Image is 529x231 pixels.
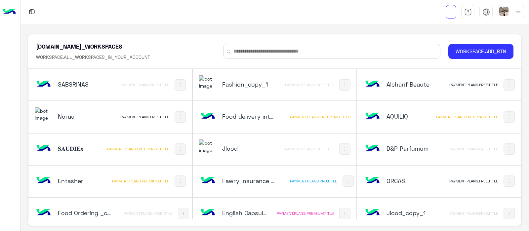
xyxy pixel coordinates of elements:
[199,204,217,222] img: bot image
[35,172,53,190] img: bot image
[363,204,381,222] img: bot image
[222,144,274,152] h5: Jlood
[285,82,334,88] div: PAYMENT.PLANS.FREE.TITLE
[120,82,169,88] div: PAYMENT.PLANS.FREE.TITLE
[436,114,498,120] div: PAYMENT.PLANS.ENTERPRISE.TITLE
[36,42,122,50] h5: [DOMAIN_NAME]_WORKSPACES
[28,8,36,16] img: tab
[35,204,53,222] img: bot image
[58,177,104,185] h5: Entasher
[363,75,381,93] img: bot image
[464,8,472,16] img: tab
[35,107,53,122] img: 111445085349129
[461,5,474,19] a: tab
[222,177,277,185] h5: Fawry Insurance Brokerage`s
[363,139,381,157] img: bot image
[285,146,334,152] div: PAYMENT.PLANS.FREE.TITLE
[363,107,381,125] img: bot image
[449,211,498,216] div: PAYMENT.PLANS.FREE.TITLE
[482,8,490,16] img: tab
[58,80,109,88] h5: SABSRINAS
[222,112,277,120] h5: Food delivery interaction
[58,144,102,152] h5: 𝐒𝐀𝐔𝐃𝐈𝐄𝐱
[363,172,381,190] img: bot image
[3,5,16,19] img: Logo
[499,7,509,16] img: userImage
[107,146,169,152] div: PAYMENT.PLANS.ENTERPRISE.TITLE
[124,211,173,216] div: PAYMENT.PLANS.FREE.TITLE
[199,75,217,90] img: 106211162022774
[290,114,352,120] div: PAYMENT.PLANS.ENTERPRISE.TITLE
[387,112,430,120] h5: AQUILIQ
[514,8,522,16] img: profile
[448,44,513,59] button: WORKSPACE.ADD_BTN
[199,107,217,125] img: bot image
[290,178,337,184] div: PAYMENT.PLANS.PRO.TITLE
[36,54,150,60] h6: WORKSPACE.ALL_WORKSPACES_IN_YOUR_ACCOUNT
[222,80,274,88] h5: Fashion_copy_1
[120,114,169,120] div: PAYMENT.PLANS.FREE.TITLE
[277,211,334,216] div: PAYMENT.PLANS.PREMIUM.TITLE
[222,209,269,217] h5: English Capsules
[387,80,438,88] h5: Alsharif Beaute
[35,139,53,157] img: bot image
[387,209,438,217] h5: Jlood_copy_1
[449,146,498,152] div: PAYMENT.PLANS.FREE.TITLE
[387,144,438,152] h5: D&P Parfumum
[449,178,498,184] div: PAYMENT.PLANS.FREE.TITLE
[387,177,438,185] h5: ORCAS
[199,172,217,190] img: bot image
[199,139,217,154] img: 146205905242462
[112,178,169,184] div: PAYMENT.PLANS.PREMIUM.TITLE
[35,75,53,93] img: bot image
[58,112,109,120] h5: Noraa
[449,82,498,88] div: PAYMENT.PLANS.FREE.TITLE
[58,209,111,217] h5: Food Ordering _copy_1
